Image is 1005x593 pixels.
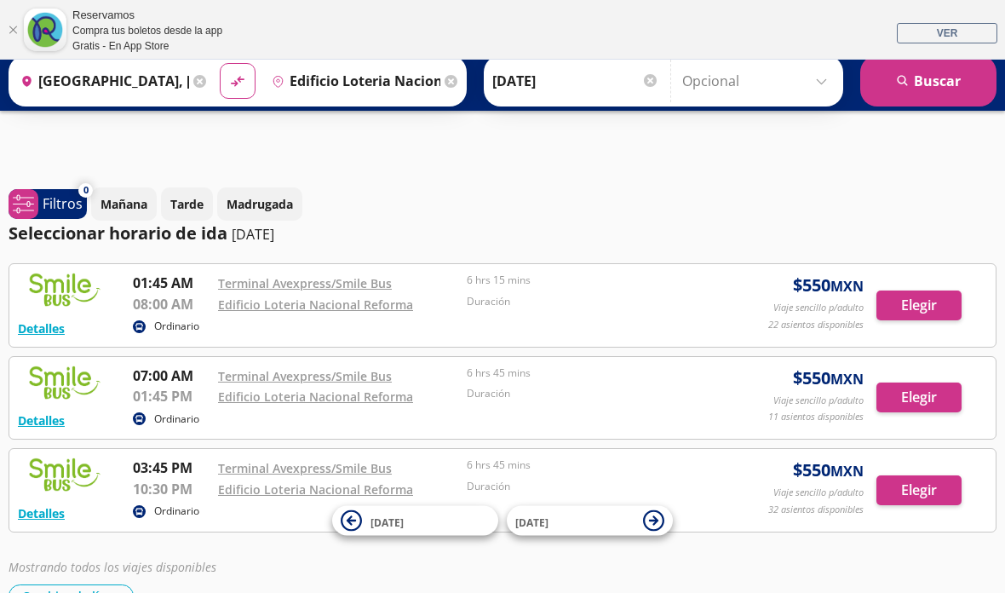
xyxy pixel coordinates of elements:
p: 10:30 PM [133,479,210,499]
small: MXN [830,462,864,481]
img: RESERVAMOS [18,273,112,307]
p: 32 asientos disponibles [768,503,864,517]
a: Terminal Avexpress/Smile Bus [218,460,392,476]
p: 11 asientos disponibles [768,410,864,424]
button: Tarde [161,187,213,221]
input: Buscar Origen [14,60,189,102]
p: Madrugada [227,195,293,213]
p: Ordinario [154,412,199,427]
button: Elegir [876,291,962,320]
em: Mostrando todos los viajes disponibles [9,559,216,575]
small: MXN [830,277,864,296]
p: 6 hrs 45 mins [467,458,707,473]
p: Viaje sencillo p/adulto [773,394,864,408]
p: [DATE] [232,224,274,245]
span: 0 [83,183,89,198]
span: $ 550 [793,366,864,391]
input: Buscar Destino [265,60,440,102]
img: RESERVAMOS [18,366,112,400]
p: 6 hrs 45 mins [467,366,707,381]
p: 22 asientos disponibles [768,318,864,332]
p: 08:00 AM [133,294,210,314]
img: RESERVAMOS [18,458,112,492]
p: Duración [467,294,707,309]
p: 01:45 AM [133,273,210,293]
p: Duración [467,479,707,494]
p: 6 hrs 15 mins [467,273,707,288]
p: 07:00 AM [133,366,210,386]
a: Cerrar [8,25,18,35]
div: Compra tus boletos desde la app [72,23,222,38]
span: [DATE] [515,515,548,529]
a: VER [897,23,997,43]
a: Edificio Loteria Nacional Reforma [218,481,413,498]
p: Tarde [170,195,204,213]
a: Terminal Avexpress/Smile Bus [218,368,392,384]
p: Seleccionar horario de ida [9,221,227,246]
small: MXN [830,370,864,389]
button: Elegir [876,383,962,412]
p: Mañana [100,195,147,213]
p: Ordinario [154,319,199,334]
button: 0Filtros [9,189,87,219]
button: Buscar [860,55,996,107]
button: [DATE] [332,506,498,536]
button: Mañana [91,187,157,221]
a: Edificio Loteria Nacional Reforma [218,296,413,313]
p: Duración [467,386,707,401]
span: $ 550 [793,458,864,483]
button: Elegir [876,475,962,505]
input: Opcional [682,60,835,102]
button: Detalles [18,320,65,337]
span: VER [937,27,958,39]
p: Viaje sencillo p/adulto [773,301,864,315]
p: Ordinario [154,504,199,519]
div: Gratis - En App Store [72,38,222,54]
p: Viaje sencillo p/adulto [773,486,864,500]
button: [DATE] [507,506,673,536]
button: Madrugada [217,187,302,221]
a: Terminal Avexpress/Smile Bus [218,275,392,291]
p: 01:45 PM [133,386,210,406]
button: Detalles [18,412,65,429]
a: Edificio Loteria Nacional Reforma [218,389,413,405]
input: Elegir Fecha [492,60,659,102]
span: [DATE] [370,515,404,529]
span: $ 550 [793,273,864,298]
button: Detalles [18,504,65,522]
p: 03:45 PM [133,458,210,478]
p: Filtros [43,193,83,214]
div: Reservamos [72,7,222,24]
